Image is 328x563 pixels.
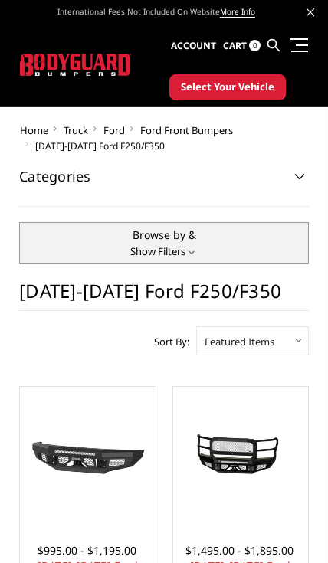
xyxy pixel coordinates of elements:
button: Select Your Vehicle [169,74,286,100]
h5: Categories [19,169,309,183]
span: $1,495.00 - $1,895.00 [185,543,294,558]
span: Account [171,39,216,52]
span: $995.00 - $1,195.00 [38,543,136,558]
img: 2017-2022 Ford F250-350 - FT Series - Extreme Front Bumper [177,424,304,484]
a: More Info [220,6,255,18]
span: Select Your Vehicle [181,80,274,95]
span: Cart [223,39,247,52]
a: Home [20,123,48,137]
img: BODYGUARD BUMPERS [20,54,131,76]
label: Sort By: [146,330,189,353]
span: [DATE]-[DATE] Ford F250/F350 [35,139,165,152]
span: Show Filters [130,244,198,260]
a: Cart 0 [223,26,261,66]
a: 2017-2022 Ford F250-350 - FT Series - Extreme Front Bumper 2017-2022 Ford F250-350 - FT Series - ... [177,391,304,518]
a: Ford Front Bumpers [140,123,233,137]
span: 0 [249,40,261,51]
a: Account [171,26,216,66]
a: Browse by & Show Filters [19,222,309,264]
span: Browse by & [24,227,304,243]
img: 2017-2022 Ford F250-350 - FT Series - Base Front Bumper [24,418,151,490]
h1: [DATE]-[DATE] Ford F250/F350 [19,280,309,311]
a: Truck [64,123,88,137]
a: 2017-2022 Ford F250-350 - FT Series - Base Front Bumper [24,391,151,518]
a: Ford [103,123,125,137]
